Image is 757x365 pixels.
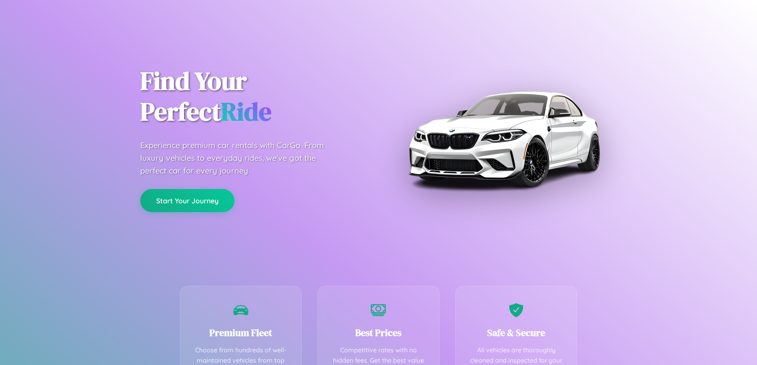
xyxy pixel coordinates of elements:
[330,326,427,339] h3: Best Prices
[140,139,339,177] p: Experience premium car rentals with CarGo. From luxury vehicles to everyday rides, we've got the ...
[468,326,565,339] h3: Safe & Secure
[405,40,603,238] img: Premium BMW car rental vehicle
[140,189,234,212] button: Start Your Journey
[140,66,367,127] h1: Find Your Perfect
[221,94,271,129] span: Ride
[192,326,290,339] h3: Premium Fleet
